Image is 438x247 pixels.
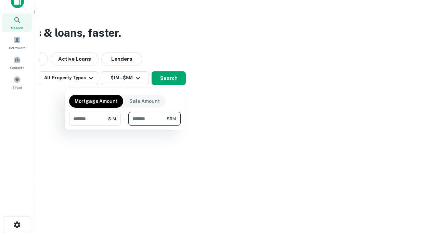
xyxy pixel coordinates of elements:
[404,192,438,225] iframe: Chat Widget
[75,97,118,105] p: Mortgage Amount
[108,116,116,122] span: $1M
[129,97,160,105] p: Sale Amount
[124,112,126,126] div: -
[167,116,176,122] span: $5M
